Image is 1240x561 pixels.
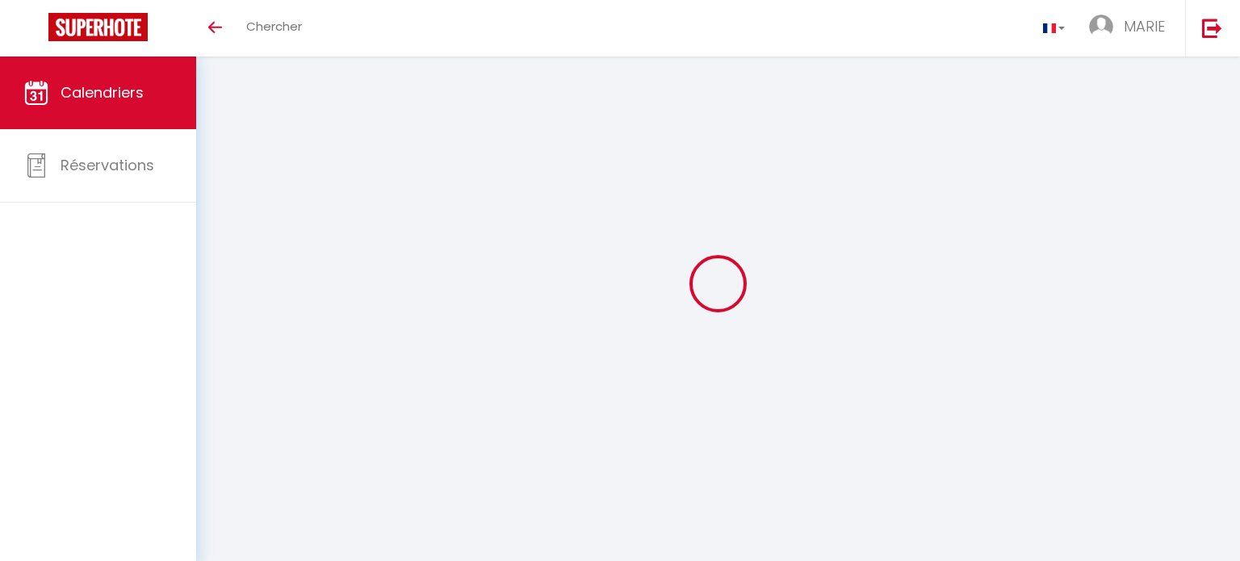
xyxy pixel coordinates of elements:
span: Chercher [246,18,302,35]
span: MARIE [1124,16,1165,36]
img: logout [1202,18,1222,38]
span: Réservations [61,155,154,175]
img: ... [1089,15,1113,39]
img: Super Booking [48,13,148,41]
span: Calendriers [61,82,144,103]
